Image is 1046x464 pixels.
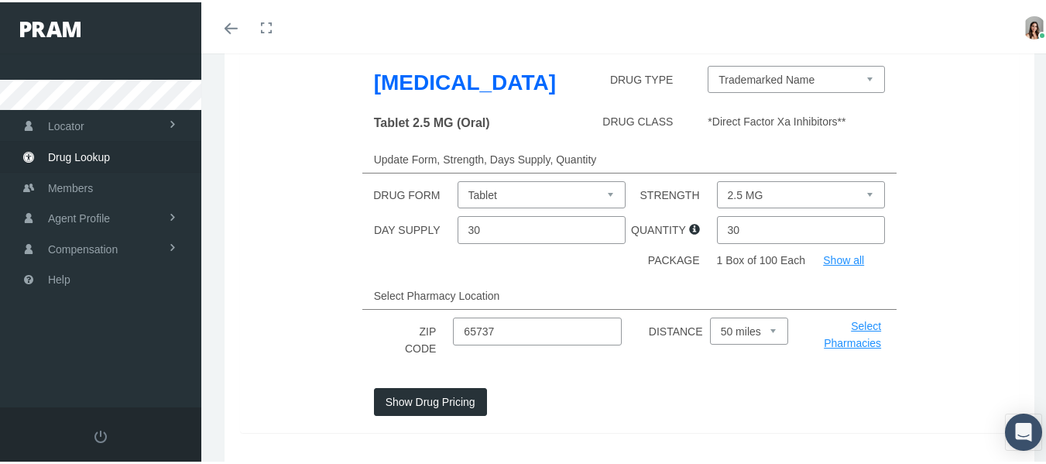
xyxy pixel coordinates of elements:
img: PRAM_20_x_78.png [20,19,81,35]
label: DRUG FORM [373,179,451,206]
span: Members [48,171,93,201]
a: Select Pharmacies [824,318,881,347]
label: STRENGTH [640,179,712,206]
input: Zip Code [453,315,621,343]
label: PACKAGE [648,249,712,271]
label: DISTANCE [649,315,715,342]
label: QUANTITY [631,214,711,241]
a: Show all [823,252,864,264]
button: Show Drug Pricing [374,386,487,414]
span: Compensation [48,232,118,262]
label: Tablet 2.5 MG (Oral) [374,111,490,130]
label: *Direct Factor Xa Inhibitors** [708,111,845,128]
label: Update Form, Strength, Days Supply, Quantity [374,143,609,170]
img: S_Profile_Picture_1109.jpeg [1023,14,1046,37]
label: Select Pharmacy Location [374,280,512,307]
span: Help [48,263,70,292]
label: [MEDICAL_DATA] [374,64,556,98]
label: DAY SUPPLY [374,214,452,241]
label: 1 Box of 100 Each [717,249,805,266]
label: DRUG TYPE [610,64,684,91]
span: Agent Profile [48,201,110,231]
label: DRUG CLASS [602,111,684,132]
div: Open Intercom Messenger [1005,411,1042,449]
span: Drug Lookup [48,140,110,170]
span: Locator [48,109,84,139]
label: ZIP CODE [400,315,448,359]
